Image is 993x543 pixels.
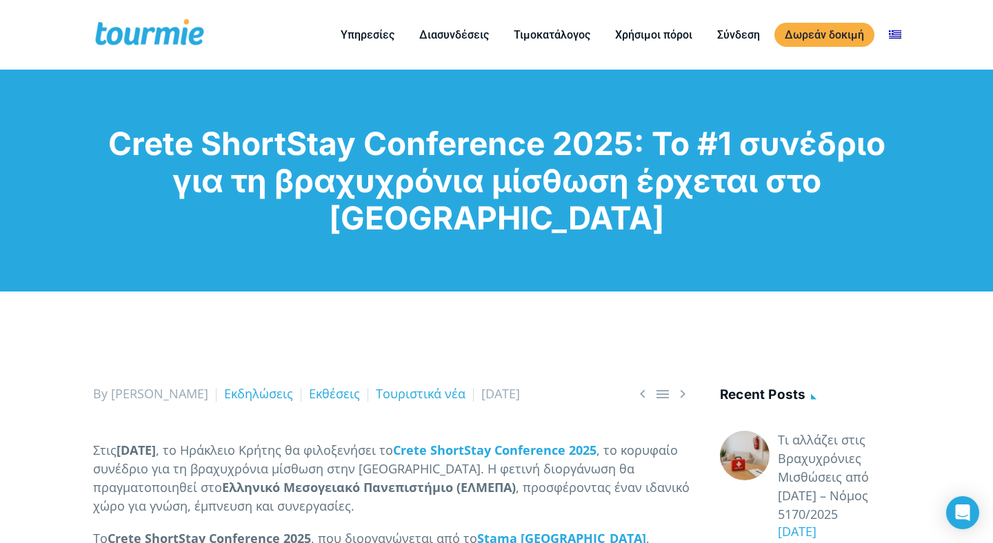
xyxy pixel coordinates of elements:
a: Χρήσιμοι πόροι [605,26,703,43]
strong: [DATE] [117,442,156,458]
a: Διασυνδέσεις [409,26,499,43]
a: Εκδηλώσεις [224,385,293,402]
span: Next post [674,385,691,402]
span: [DATE] [481,385,520,402]
h1: Crete ShortStay Conference 2025: Το #1 συνέδριο για τη βραχυχρόνια μίσθωση έρχεται στο [GEOGRAPHI... [93,125,900,236]
a: Τι αλλάζει στις Βραχυχρόνιες Μισθώσεις από [DATE] – Νόμος 5170/2025 [778,431,900,524]
a:  [634,385,651,402]
a:  [674,385,691,402]
a: Εκθέσεις [309,385,360,402]
a: Σύνδεση [707,26,770,43]
strong: Ελληνικό Μεσογειακό Πανεπιστήμιο (ΕΛΜΕΠΑ) [222,479,516,495]
a: Τουριστικά νέα [376,385,465,402]
div: Open Intercom Messenger [946,496,979,529]
span: Previous post [634,385,651,402]
a: Υπηρεσίες [330,26,405,43]
div: [DATE] [770,522,900,541]
a: Crete ShortStay Conference 2025 [393,442,596,458]
span: By [PERSON_NAME] [93,385,208,402]
a:  [654,385,671,402]
h4: Recent posts [720,385,900,407]
p: Στις , το Ηράκλειο Κρήτης θα φιλοξενήσει το , το κορυφαίο συνέδριο για τη βραχυχρόνια μίσθωση στη... [93,441,691,515]
a: Δωρεάν δοκιμή [774,23,874,47]
a: Τιμοκατάλογος [503,26,601,43]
